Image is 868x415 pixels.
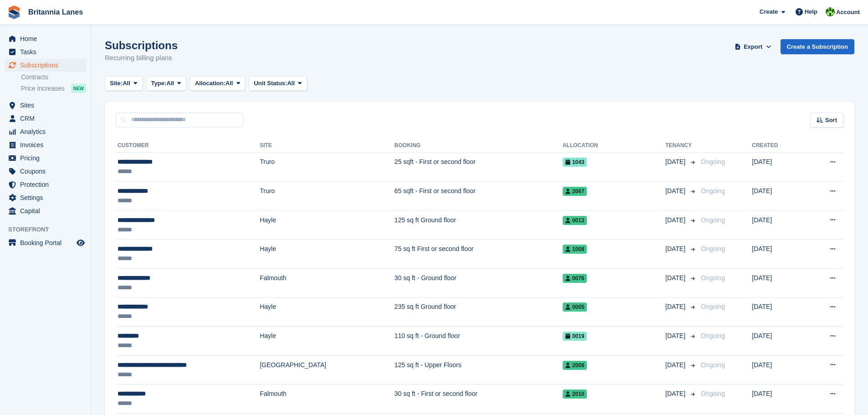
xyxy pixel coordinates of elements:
span: Sort [825,116,837,125]
span: Storefront [8,225,91,234]
p: Recurring billing plans [105,53,178,63]
span: [DATE] [665,331,687,341]
span: 1008 [563,245,587,254]
td: [DATE] [752,297,805,327]
span: All [287,79,295,88]
a: menu [5,112,86,125]
td: Hayle [260,327,394,356]
span: Booking Portal [20,236,75,249]
button: Allocation: All [190,76,246,91]
th: Allocation [563,138,666,153]
span: 0076 [563,274,587,283]
a: menu [5,236,86,249]
span: 0013 [563,216,587,225]
a: Preview store [75,237,86,248]
span: Type: [151,79,167,88]
td: 65 sqft - First or second floor [395,182,563,211]
span: [DATE] [665,302,687,312]
span: Sites [20,99,75,112]
span: Export [744,42,762,51]
span: 0005 [563,302,587,312]
td: [DATE] [752,384,805,414]
span: Subscriptions [20,59,75,72]
h1: Subscriptions [105,39,178,51]
a: Create a Subscription [781,39,854,54]
th: Site [260,138,394,153]
td: 110 sq ft - Ground floor [395,327,563,356]
span: Ongoing [701,158,725,165]
span: Create [760,7,778,16]
td: [DATE] [752,210,805,240]
span: Home [20,32,75,45]
a: menu [5,152,86,164]
span: [DATE] [665,215,687,225]
td: Hayle [260,240,394,269]
td: 235 sq ft Ground floor [395,297,563,327]
a: Contracts [21,73,86,82]
th: Booking [395,138,563,153]
span: All [226,79,233,88]
td: 30 sq ft - Ground floor [395,269,563,298]
span: [DATE] [665,186,687,196]
div: NEW [71,84,86,93]
a: menu [5,99,86,112]
span: Ongoing [701,216,725,224]
button: Site: All [105,76,143,91]
span: All [166,79,174,88]
a: menu [5,32,86,45]
td: [DATE] [752,153,805,182]
span: 2067 [563,187,587,196]
td: Falmouth [260,384,394,414]
td: [GEOGRAPHIC_DATA] [260,355,394,384]
span: Ongoing [701,187,725,195]
span: [DATE] [665,389,687,399]
a: menu [5,165,86,178]
span: Analytics [20,125,75,138]
span: Site: [110,79,123,88]
span: Tasks [20,46,75,58]
span: Capital [20,205,75,217]
td: 75 sq ft First or second floor [395,240,563,269]
span: Account [836,8,860,17]
a: menu [5,138,86,151]
span: Help [805,7,817,16]
td: [DATE] [752,240,805,269]
a: menu [5,59,86,72]
span: Ongoing [701,274,725,282]
img: Robert Parr [826,7,835,16]
a: menu [5,178,86,191]
span: [DATE] [665,273,687,283]
span: 2008 [563,361,587,370]
img: stora-icon-8386f47178a22dfd0bd8f6a31ec36ba5ce8667c1dd55bd0f319d3a0aa187defe.svg [7,5,21,19]
a: menu [5,46,86,58]
button: Export [733,39,773,54]
th: Created [752,138,805,153]
a: menu [5,205,86,217]
td: Hayle [260,297,394,327]
th: Customer [116,138,260,153]
td: Truro [260,153,394,182]
span: [DATE] [665,157,687,167]
span: Coupons [20,165,75,178]
span: 1043 [563,158,587,167]
span: [DATE] [665,360,687,370]
span: [DATE] [665,244,687,254]
td: 125 sq ft - Upper Floors [395,355,563,384]
span: Invoices [20,138,75,151]
span: 0019 [563,332,587,341]
span: Price increases [21,84,65,93]
td: 25 sqft - First or second floor [395,153,563,182]
a: Britannia Lanes [25,5,87,20]
span: Ongoing [701,303,725,310]
span: All [123,79,130,88]
span: Allocation: [195,79,226,88]
span: Pricing [20,152,75,164]
td: [DATE] [752,182,805,211]
th: Tenancy [665,138,697,153]
span: Unit Status: [254,79,287,88]
span: Ongoing [701,390,725,397]
span: 2010 [563,389,587,399]
td: Falmouth [260,269,394,298]
span: Ongoing [701,332,725,339]
span: CRM [20,112,75,125]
